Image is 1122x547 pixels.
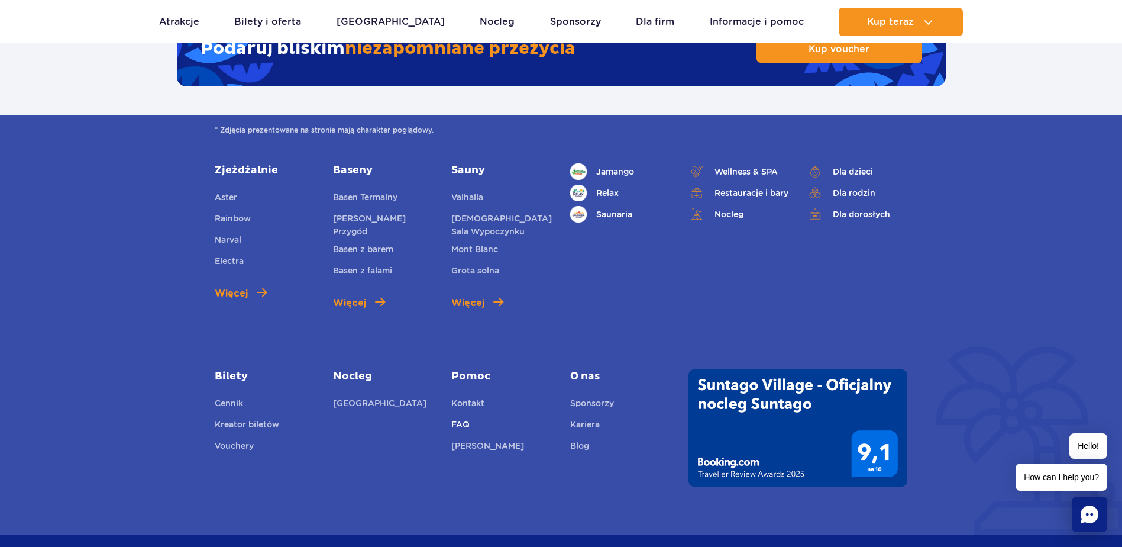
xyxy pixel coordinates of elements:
a: Aster [215,191,237,207]
a: Więcej [451,296,503,310]
a: Kontakt [451,397,484,413]
a: Wellness & SPA [688,163,789,180]
a: Jamango [570,163,671,180]
button: Kup teraz [839,8,963,36]
a: Basen Termalny [333,191,397,207]
span: Kup teraz [867,17,914,27]
span: Kup voucher [809,43,869,54]
span: Więcej [215,287,248,301]
a: FAQ [451,418,470,435]
a: Restauracje i bary [688,185,789,201]
a: Electra [215,255,244,271]
a: [DEMOGRAPHIC_DATA] Sala Wypoczynku [451,212,552,238]
a: Zjeżdżalnie [215,163,315,178]
a: Baseny [333,163,434,178]
a: Bilety i oferta [234,8,301,36]
a: Saunaria [570,206,671,223]
a: Dla dzieci [807,163,907,180]
a: Kariera [570,418,600,435]
a: [GEOGRAPHIC_DATA] [333,397,426,413]
strong: Podaruj bliskim [201,37,575,60]
a: Sponsorzy [570,397,614,413]
a: [GEOGRAPHIC_DATA] [337,8,445,36]
a: Basen z falami [333,264,392,281]
span: Valhalla [451,192,483,202]
a: Dla rodzin [807,185,907,201]
span: Aster [215,192,237,202]
a: Nocleg [333,369,434,384]
a: Atrakcje [159,8,199,36]
span: Rainbow [215,214,251,223]
a: Więcej [333,296,385,310]
a: Informacje i pomoc [710,8,804,36]
a: [PERSON_NAME] Przygód [333,212,434,238]
a: Rainbow [215,212,251,229]
span: Więcej [333,296,366,310]
span: * Zdjęcia prezentowane na stronie mają charakter poglądowy. [215,124,907,136]
a: Bilety [215,369,315,384]
span: Jamango [596,165,634,178]
a: Dla dorosłych [807,206,907,223]
span: How can I help you? [1016,464,1107,491]
a: Narval [215,233,241,250]
span: Mont Blanc [451,244,498,254]
a: Sauny [451,163,552,178]
a: Basen z barem [333,243,393,259]
span: Więcej [451,296,484,310]
a: Mont Blanc [451,243,498,259]
a: Relax [570,185,671,201]
span: O nas [570,369,671,384]
a: Valhalla [451,191,483,207]
span: Hello! [1069,433,1107,459]
a: Sponsorzy [550,8,601,36]
img: Traveller Review Awards 2025' od Booking.com dla Suntago Village - wynik 9.1/10 [688,369,907,487]
a: Kup voucher [756,34,922,63]
a: Kreator biletów [215,418,279,435]
a: Więcej [215,287,267,301]
span: niezapomniane przeżycia [345,37,575,59]
a: Cennik [215,397,243,413]
a: [PERSON_NAME] [451,439,524,456]
a: Vouchery [215,439,254,456]
span: Wellness & SPA [714,165,778,178]
a: Blog [570,439,589,456]
a: Grota solna [451,264,499,281]
a: Dla firm [636,8,674,36]
a: Nocleg [480,8,515,36]
div: Chat [1072,497,1107,532]
span: Narval [215,235,241,244]
a: Pomoc [451,369,552,384]
a: Nocleg [688,206,789,223]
